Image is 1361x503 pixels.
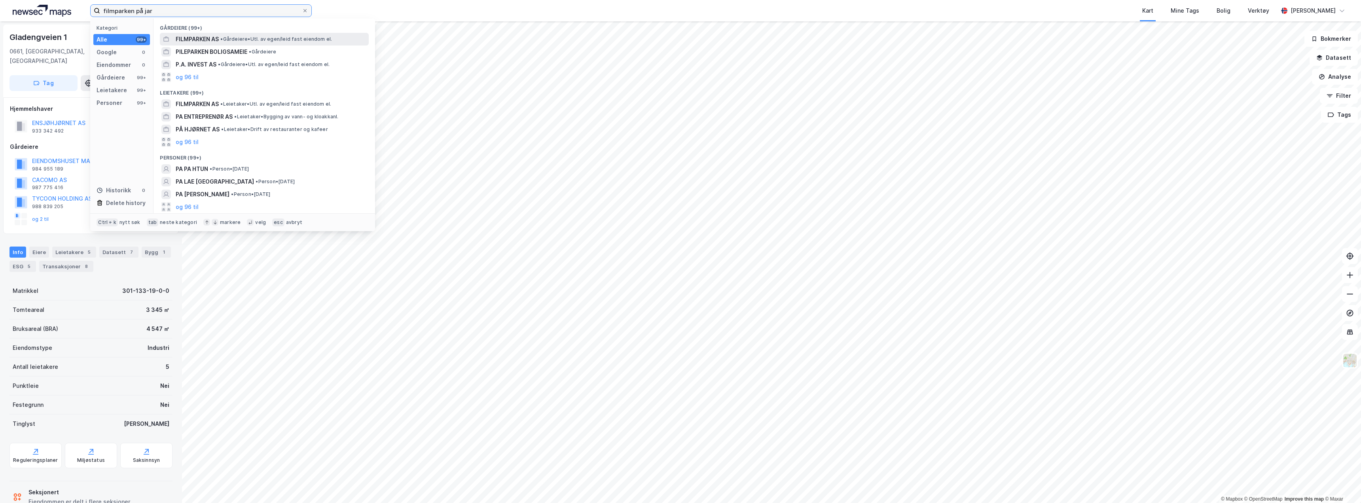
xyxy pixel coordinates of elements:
div: 301-133-19-0-0 [122,286,169,296]
div: 984 955 189 [32,166,63,172]
span: • [249,49,251,55]
div: Punktleie [13,381,39,391]
button: og 96 til [176,72,199,82]
div: velg [255,219,266,226]
div: Ctrl + k [97,218,118,226]
div: 99+ [136,74,147,81]
div: Gårdeiere (99+) [154,19,375,33]
span: PA LAE [GEOGRAPHIC_DATA] [176,177,254,186]
div: Hjemmelshaver [10,104,172,114]
div: Google [97,47,117,57]
div: Bygg [142,247,171,258]
div: 0 [140,187,147,194]
div: Historikk [97,186,131,195]
span: Person • [DATE] [231,191,270,197]
div: Leietakere (99+) [154,84,375,98]
div: markere [220,219,241,226]
div: Transaksjoner [39,261,93,272]
div: Kart [1142,6,1153,15]
div: Verktøy [1248,6,1269,15]
span: • [221,126,224,132]
div: 8 [82,262,90,270]
div: Personer (99+) [154,148,375,163]
span: • [220,36,223,42]
button: Datasett [1310,50,1358,66]
span: Leietaker • Utl. av egen/leid fast eiendom el. [220,101,331,107]
div: 1 [160,248,168,256]
div: Datasett [99,247,138,258]
div: Industri [148,343,169,353]
span: FILMPARKEN AS [176,34,219,44]
img: Z [1342,353,1357,368]
span: Gårdeiere [249,49,276,55]
span: Leietaker • Bygging av vann- og kloakkanl. [234,114,338,120]
div: 988 839 205 [32,203,63,210]
span: Gårdeiere • Utl. av egen/leid fast eiendom el. [220,36,332,42]
div: Delete history [106,198,146,208]
div: 987 775 416 [32,184,63,191]
button: Tags [1321,107,1358,123]
div: 0 [140,49,147,55]
div: 7 [127,248,135,256]
span: PA ENTREPRENØR AS [176,112,233,121]
span: Person • [DATE] [210,166,249,172]
span: • [220,101,223,107]
a: OpenStreetMap [1244,496,1283,502]
div: Personer [97,98,122,108]
div: Mine Tags [1171,6,1199,15]
button: Filter [1320,88,1358,104]
div: Leietakere [97,85,127,95]
div: Eiere [29,247,49,258]
div: Miljøstatus [77,457,105,463]
div: Eiendommer [97,60,131,70]
span: • [231,191,233,197]
div: 5 [85,248,93,256]
div: Tinglyst [13,419,35,429]
div: Eiendomstype [13,343,52,353]
span: PA [PERSON_NAME] [176,190,229,199]
div: [PERSON_NAME] [124,419,169,429]
div: [PERSON_NAME] [1291,6,1336,15]
span: PILEPARKEN BOLIGSAMEIE [176,47,247,57]
span: Person • [DATE] [256,178,295,185]
div: Kontrollprogram for chat [1321,465,1361,503]
div: 99+ [136,36,147,43]
div: Reguleringsplaner [13,457,58,463]
span: FILMPARKEN AS [176,99,219,109]
span: PÅ HJØRNET AS [176,125,220,134]
div: Antall leietakere [13,362,58,372]
button: Analyse [1312,69,1358,85]
div: 3 345 ㎡ [146,305,169,315]
div: Alle [97,35,107,44]
span: PA PA HTUN [176,164,208,174]
div: Leietakere [52,247,96,258]
div: Matrikkel [13,286,38,296]
div: Gårdeiere [97,73,125,82]
iframe: Chat Widget [1321,465,1361,503]
div: Seksjonert [28,488,130,497]
div: avbryt [286,219,302,226]
a: Mapbox [1221,496,1243,502]
span: • [210,166,212,172]
span: P.A. INVEST AS [176,60,216,69]
div: esc [272,218,284,226]
span: • [218,61,220,67]
div: 4 547 ㎡ [146,324,169,334]
button: Tag [9,75,78,91]
div: 0661, [GEOGRAPHIC_DATA], [GEOGRAPHIC_DATA] [9,47,112,66]
div: Bruksareal (BRA) [13,324,58,334]
div: ESG [9,261,36,272]
div: Nei [160,381,169,391]
a: Improve this map [1285,496,1324,502]
span: Gårdeiere • Utl. av egen/leid fast eiendom el. [218,61,330,68]
div: 99+ [136,100,147,106]
button: Bokmerker [1304,31,1358,47]
div: 933 342 492 [32,128,64,134]
div: tab [147,218,159,226]
div: Kategori [97,25,150,31]
div: 5 [166,362,169,372]
span: Leietaker • Drift av restauranter og kafeer [221,126,328,133]
input: Søk på adresse, matrikkel, gårdeiere, leietakere eller personer [100,5,302,17]
div: Nei [160,400,169,410]
div: 99+ [136,87,147,93]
